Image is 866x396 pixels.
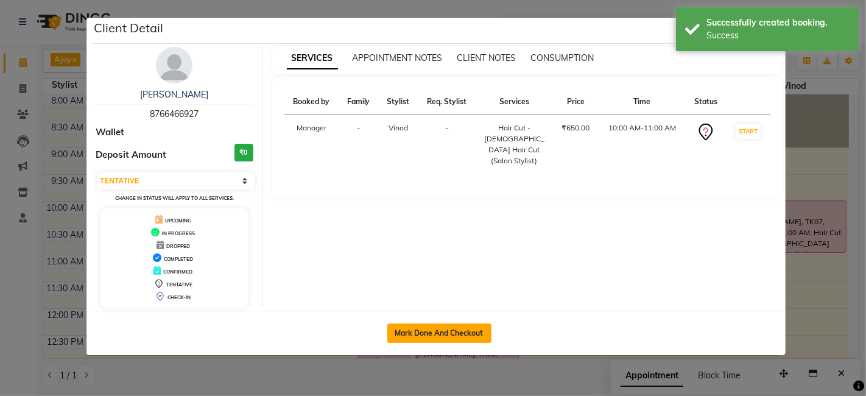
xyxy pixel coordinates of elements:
[599,115,686,174] td: 10:00 AM-11:00 AM
[457,52,516,63] span: CLIENT NOTES
[284,115,339,174] td: Manager
[96,126,124,140] span: Wallet
[140,89,208,100] a: [PERSON_NAME]
[686,89,726,115] th: Status
[379,89,418,115] th: Stylist
[418,89,476,115] th: Req. Stylist
[483,122,546,166] div: Hair Cut - [DEMOGRAPHIC_DATA] Hair Cut (Salon Stylist)
[284,89,339,115] th: Booked by
[234,144,253,161] h3: ₹0
[287,48,338,69] span: SERVICES
[706,16,850,29] div: Successfully created booking.
[163,269,192,275] span: CONFIRMED
[165,217,191,224] span: UPCOMING
[96,148,166,162] span: Deposit Amount
[156,47,192,83] img: avatar
[706,29,850,42] div: Success
[553,89,598,115] th: Price
[476,89,553,115] th: Services
[560,122,591,133] div: ₹650.00
[599,89,686,115] th: Time
[94,19,163,37] h5: Client Detail
[339,115,379,174] td: -
[736,124,761,139] button: START
[387,324,491,343] button: Mark Done And Checkout
[115,195,234,201] small: Change in status will apply to all services.
[418,115,476,174] td: -
[353,52,443,63] span: APPOINTMENT NOTES
[339,89,379,115] th: Family
[166,281,192,288] span: TENTATIVE
[531,52,594,63] span: CONSUMPTION
[164,256,193,262] span: COMPLETED
[162,230,195,236] span: IN PROGRESS
[150,108,199,119] span: 8766466927
[389,123,408,132] span: Vinod
[166,243,190,249] span: DROPPED
[167,294,191,300] span: CHECK-IN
